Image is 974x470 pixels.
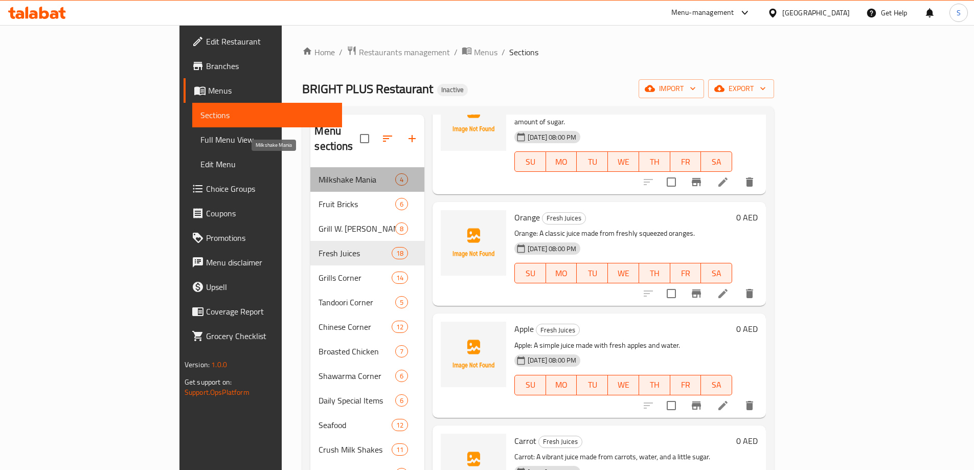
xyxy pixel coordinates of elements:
[184,176,342,201] a: Choice Groups
[782,7,850,18] div: [GEOGRAPHIC_DATA]
[736,322,758,336] h6: 0 AED
[581,377,604,392] span: TU
[392,445,407,455] span: 11
[310,388,424,413] div: Daily Special Items6
[310,315,424,339] div: Chinese Corner12
[206,60,334,72] span: Branches
[708,79,774,98] button: export
[538,436,582,448] div: Fresh Juices
[546,375,577,395] button: MO
[392,419,408,431] div: items
[396,298,407,307] span: 5
[542,212,585,224] span: Fresh Juices
[319,370,395,382] span: Shawarma Corner
[319,247,391,259] span: Fresh Juices
[392,322,407,332] span: 12
[670,151,701,172] button: FR
[514,451,732,463] p: Carrot: A vibrant juice made from carrots, water, and a little sugar.
[437,84,468,96] div: Inactive
[608,151,639,172] button: WE
[705,266,728,281] span: SA
[462,46,497,59] a: Menus
[550,377,573,392] span: MO
[577,375,608,395] button: TU
[519,154,542,169] span: SU
[509,46,538,58] span: Sections
[396,199,407,209] span: 6
[524,244,580,254] span: [DATE] 08:00 PM
[643,377,666,392] span: TH
[514,339,732,352] p: Apple: A simple juice made with fresh apples and water.
[310,290,424,315] div: Tandoori Corner5
[524,132,580,142] span: [DATE] 08:00 PM
[701,151,732,172] button: SA
[670,375,701,395] button: FR
[502,46,505,58] li: /
[392,321,408,333] div: items
[661,171,682,193] span: Select to update
[206,183,334,195] span: Choice Groups
[206,256,334,268] span: Menu disclaimer
[716,82,766,95] span: export
[392,443,408,456] div: items
[200,109,334,121] span: Sections
[302,46,774,59] nav: breadcrumb
[310,413,424,437] div: Seafood12
[319,222,395,235] span: Grill W. [PERSON_NAME]
[184,299,342,324] a: Coverage Report
[319,419,391,431] span: Seafood
[319,321,391,333] span: Chinese Corner
[441,210,506,276] img: Orange
[184,250,342,275] a: Menu disclaimer
[671,7,734,19] div: Menu-management
[717,399,729,412] a: Edit menu item
[577,263,608,283] button: TU
[396,224,407,234] span: 8
[359,46,450,58] span: Restaurants management
[319,394,395,407] span: Daily Special Items
[581,266,604,281] span: TU
[674,377,697,392] span: FR
[674,266,697,281] span: FR
[396,371,407,381] span: 6
[319,296,395,308] span: Tandoori Corner
[608,375,639,395] button: WE
[524,355,580,365] span: [DATE] 08:00 PM
[454,46,458,58] li: /
[737,393,762,418] button: delete
[546,151,577,172] button: MO
[717,287,729,300] a: Edit menu item
[200,133,334,146] span: Full Menu View
[395,370,408,382] div: items
[392,273,407,283] span: 14
[957,7,961,18] span: S
[184,226,342,250] a: Promotions
[550,266,573,281] span: MO
[319,345,395,357] span: Broasted Chicken
[577,151,608,172] button: TU
[208,84,334,97] span: Menus
[661,283,682,304] span: Select to update
[310,339,424,364] div: Broasted Chicken7
[184,275,342,299] a: Upsell
[519,266,542,281] span: SU
[206,207,334,219] span: Coupons
[612,377,635,392] span: WE
[392,247,408,259] div: items
[647,82,696,95] span: import
[184,29,342,54] a: Edit Restaurant
[319,443,391,456] span: Crush Milk Shakes
[441,85,506,151] img: Sweetmelon
[612,266,635,281] span: WE
[684,281,709,306] button: Branch-specific-item
[185,386,250,399] a: Support.OpsPlatform
[319,198,395,210] span: Fruit Bricks
[310,241,424,265] div: Fresh Juices18
[536,324,579,336] span: Fresh Juices
[661,395,682,416] span: Select to update
[211,358,227,371] span: 1.0.0
[192,103,342,127] a: Sections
